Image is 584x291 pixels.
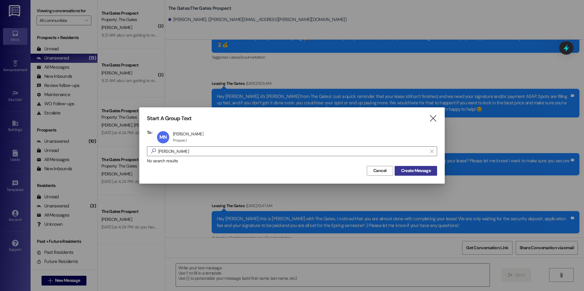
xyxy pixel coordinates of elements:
button: Create Message [395,166,437,176]
button: Clear text [427,147,437,156]
div: Prospect [173,138,187,143]
i:  [429,115,437,122]
h3: Start A Group Text [147,115,192,122]
div: [PERSON_NAME] [173,131,203,137]
i:  [148,148,158,154]
div: No search results [147,158,437,164]
span: Cancel [373,167,387,174]
span: Create Message [401,167,431,174]
span: MN [159,134,167,140]
i:  [430,149,433,154]
input: Search for any contact or apartment [158,147,427,156]
h3: To: [147,130,152,135]
button: Cancel [367,166,393,176]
